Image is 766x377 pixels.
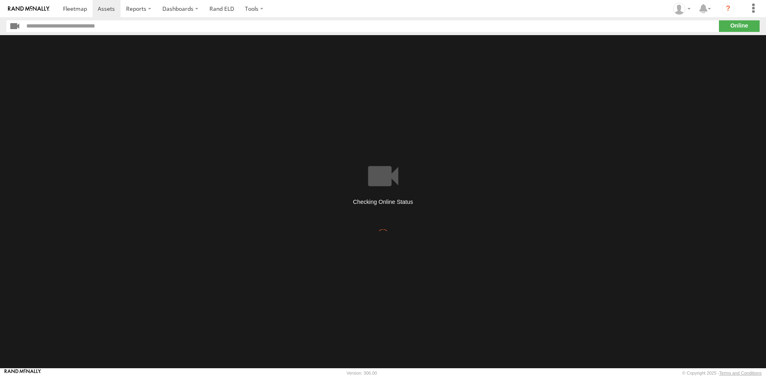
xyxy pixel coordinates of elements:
[4,369,41,377] a: Visit our Website
[347,371,377,375] div: Version: 306.00
[682,371,762,375] div: © Copyright 2025 -
[670,3,693,15] div: Nalinda Hewa
[722,2,734,15] i: ?
[8,6,49,12] img: rand-logo.svg
[719,371,762,375] a: Terms and Conditions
